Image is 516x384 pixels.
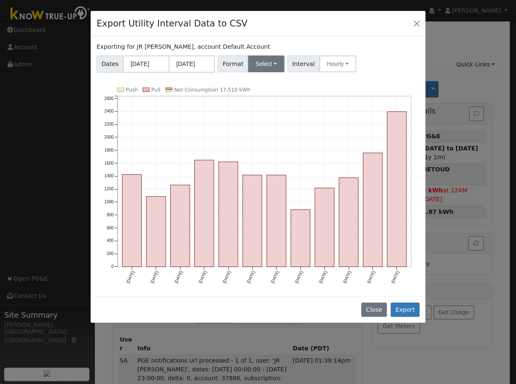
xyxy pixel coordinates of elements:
[339,178,358,267] rect: onclick=""
[107,238,114,243] text: 400
[315,188,334,266] rect: onclick=""
[387,111,407,266] rect: onclick=""
[151,87,160,93] text: Pull
[411,17,422,29] button: Close
[146,196,166,266] rect: onclick=""
[150,270,159,284] text: [DATE]
[104,148,114,153] text: 1800
[319,55,356,72] button: Hourly
[104,109,114,113] text: 2400
[96,17,248,30] h4: Export Utility Interval Data to CSV
[107,225,114,230] text: 600
[96,55,123,73] span: Dates
[174,87,250,93] text: Net Consumption 17,510 kWh
[219,162,238,267] rect: onclick=""
[222,270,232,284] text: [DATE]
[174,270,183,284] text: [DATE]
[104,122,114,126] text: 2200
[294,270,304,284] text: [DATE]
[218,55,248,72] span: Format
[122,174,142,266] rect: onclick=""
[112,264,114,269] text: 0
[96,42,270,51] label: Exporting for JR [PERSON_NAME], account Default Account
[267,175,286,266] rect: onclick=""
[242,175,262,266] rect: onclick=""
[287,55,320,72] span: Interval
[125,270,135,284] text: [DATE]
[104,187,114,191] text: 1200
[390,270,400,284] text: [DATE]
[104,200,114,204] text: 1000
[104,135,114,139] text: 2000
[246,270,255,284] text: [DATE]
[104,174,114,178] text: 1400
[107,212,114,217] text: 800
[126,87,138,93] text: Push
[366,270,376,284] text: [DATE]
[318,270,328,284] text: [DATE]
[107,251,114,256] text: 200
[361,302,387,317] button: Close
[342,270,352,284] text: [DATE]
[391,302,420,317] button: Export
[363,153,382,267] rect: onclick=""
[248,55,284,72] button: Select
[104,96,114,100] text: 2600
[270,270,279,284] text: [DATE]
[291,209,310,266] rect: onclick=""
[198,270,207,284] text: [DATE]
[170,185,190,266] rect: onclick=""
[195,160,214,267] rect: onclick=""
[104,160,114,165] text: 1600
